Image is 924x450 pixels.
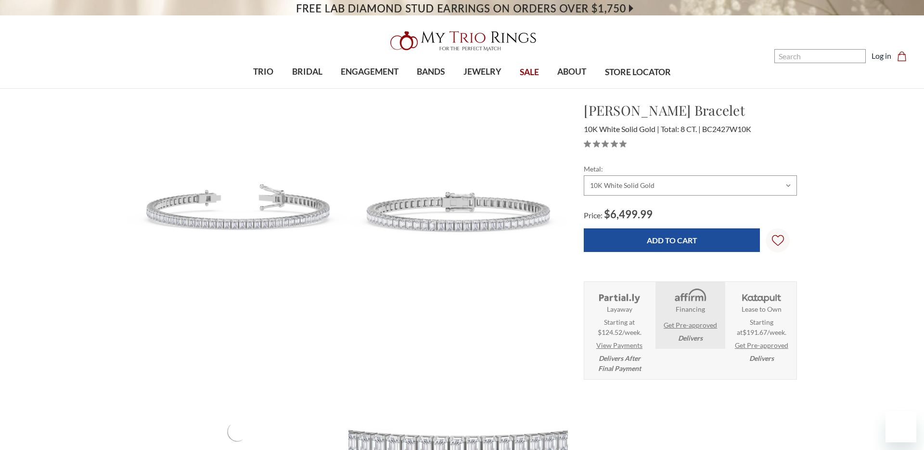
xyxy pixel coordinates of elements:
[258,88,268,89] button: submenu toggle
[426,88,436,89] button: submenu toggle
[872,50,891,62] a: Log in
[897,52,907,61] svg: cart.cart_preview
[520,66,539,79] span: SALE
[743,328,785,336] span: $191.67/week
[772,204,784,277] svg: Wish Lists
[739,288,784,304] img: Katapult
[678,333,703,343] em: Delivers
[604,208,653,221] span: $6,499.99
[385,26,539,56] img: My Trio Rings
[244,56,282,88] a: TRIO
[348,101,568,321] img: Photo of Rheta 8 Carat T.W. Lab Grown Diamond Emerald Bracelet 10K White Gold [BC2427W]
[584,282,654,379] li: Layaway
[702,124,751,133] span: BC2427W10K
[598,353,641,373] em: Delivers After Final Payment
[749,353,774,363] em: Delivers
[730,317,794,337] span: Starting at .
[727,282,796,369] li: Katapult
[584,164,797,174] label: Metal:
[735,340,788,350] a: Get Pre-approved
[548,56,595,88] a: ABOUT
[664,320,717,330] a: Get Pre-approved
[584,211,603,220] span: Price:
[365,88,374,89] button: submenu toggle
[268,26,656,56] a: My Trio Rings
[596,57,680,88] a: STORE LOCATOR
[128,101,347,321] img: Photo of Rheta 8 Carat T.W. Lab Grown Diamond Emerald Bracelet 10K White Gold [BC2427W]
[774,49,866,63] input: Search
[341,66,398,78] span: ENGAGEMENT
[477,88,487,89] button: submenu toggle
[417,66,445,78] span: BANDS
[454,56,511,88] a: JEWELRY
[885,411,916,442] iframe: Button to launch messaging window
[408,56,454,88] a: BANDS
[567,88,577,89] button: submenu toggle
[598,317,642,337] span: Starting at $124.52/week.
[676,304,705,314] strong: Financing
[584,228,760,252] input: Add to Cart
[605,66,671,79] span: STORE LOCATOR
[332,56,408,88] a: ENGAGEMENT
[282,56,331,88] a: BRIDAL
[584,124,659,133] span: 10K White Solid Gold
[557,66,586,78] span: ABOUT
[302,88,312,89] button: submenu toggle
[897,50,912,62] a: Cart with 0 items
[742,304,782,314] strong: Lease to Own
[463,66,501,78] span: JEWELRY
[292,66,322,78] span: BRIDAL
[607,304,632,314] strong: Layaway
[584,100,797,120] h1: [PERSON_NAME] Bracelet
[597,288,642,304] img: Layaway
[596,340,642,350] a: View Payments
[511,57,548,88] a: SALE
[661,124,701,133] span: Total: 8 CT.
[766,228,790,252] a: Wish Lists
[668,288,713,304] img: Affirm
[253,66,273,78] span: TRIO
[655,282,725,349] li: Affirm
